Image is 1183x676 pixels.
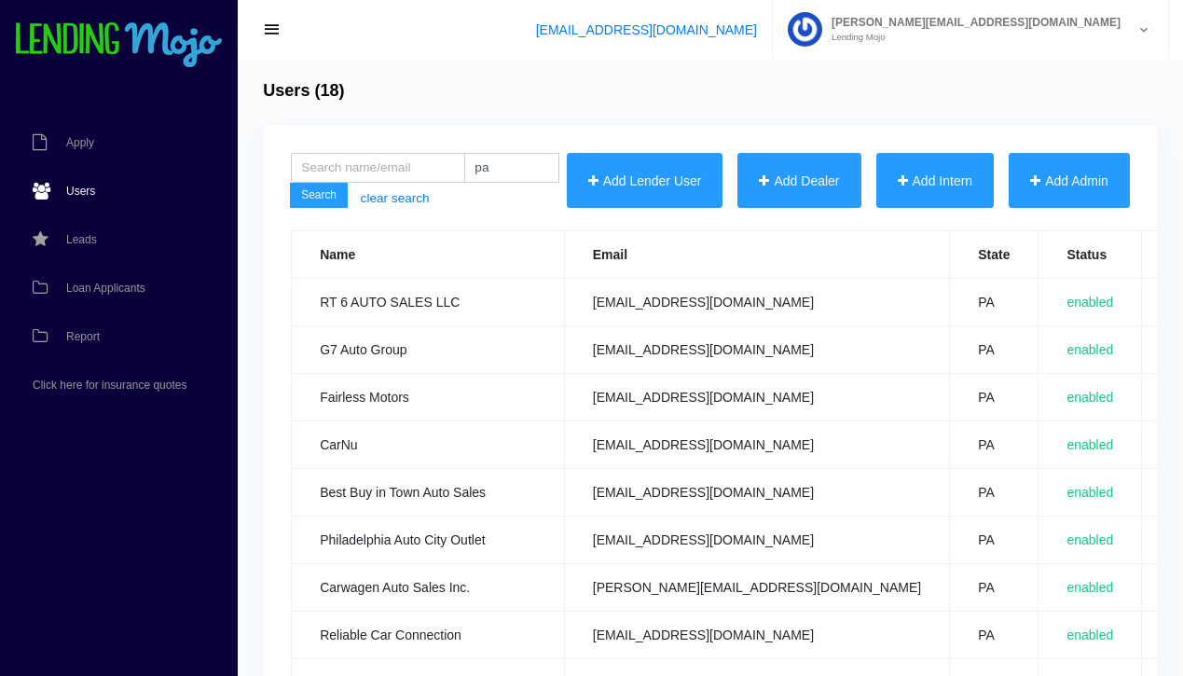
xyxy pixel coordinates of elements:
td: [EMAIL_ADDRESS][DOMAIN_NAME] [564,421,949,469]
td: Best Buy in Town Auto Sales [292,469,565,517]
input: Search name/email [291,153,465,183]
td: PA [950,421,1039,469]
span: Apply [66,137,94,148]
td: Carwagen Auto Sales Inc. [292,564,565,612]
span: Click here for insurance quotes [33,379,186,391]
td: PA [950,517,1039,564]
input: State [464,153,559,183]
a: clear search [361,189,430,209]
td: [EMAIL_ADDRESS][DOMAIN_NAME] [564,612,949,659]
span: Report [66,331,100,342]
td: [EMAIL_ADDRESS][DOMAIN_NAME] [564,374,949,421]
th: Status [1039,231,1142,279]
a: [EMAIL_ADDRESS][DOMAIN_NAME] [536,22,757,37]
td: [EMAIL_ADDRESS][DOMAIN_NAME] [564,326,949,374]
img: Profile image [788,12,822,47]
td: Reliable Car Connection [292,612,565,659]
td: [EMAIL_ADDRESS][DOMAIN_NAME] [564,517,949,564]
td: PA [950,612,1039,659]
td: [EMAIL_ADDRESS][DOMAIN_NAME] [564,469,949,517]
small: Lending Mojo [822,33,1121,42]
th: Name [292,231,565,279]
td: PA [950,279,1039,326]
td: [EMAIL_ADDRESS][DOMAIN_NAME] [564,279,949,326]
button: Add Lender User [567,153,723,209]
span: enabled [1066,390,1113,405]
th: State [950,231,1039,279]
span: enabled [1066,485,1113,500]
button: Add Dealer [737,153,860,209]
button: Add Admin [1009,153,1130,209]
td: PA [950,469,1039,517]
span: Loan Applicants [66,283,145,294]
td: PA [950,564,1039,612]
button: Search [290,183,348,209]
span: enabled [1066,628,1113,642]
img: logo-small.png [14,22,224,69]
th: Email [564,231,949,279]
h4: Users (18) [263,81,344,102]
span: enabled [1066,295,1113,310]
span: enabled [1066,532,1113,547]
span: enabled [1066,580,1113,595]
td: PA [950,374,1039,421]
span: [PERSON_NAME][EMAIL_ADDRESS][DOMAIN_NAME] [822,17,1121,28]
span: enabled [1066,437,1113,452]
td: Fairless Motors [292,374,565,421]
button: Add Intern [876,153,995,209]
td: [PERSON_NAME][EMAIL_ADDRESS][DOMAIN_NAME] [564,564,949,612]
span: enabled [1066,342,1113,357]
td: CarNu [292,421,565,469]
td: Philadelphia Auto City Outlet [292,517,565,564]
td: RT 6 AUTO SALES LLC [292,279,565,326]
td: G7 Auto Group [292,326,565,374]
td: PA [950,326,1039,374]
span: Leads [66,234,97,245]
span: Users [66,186,95,197]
